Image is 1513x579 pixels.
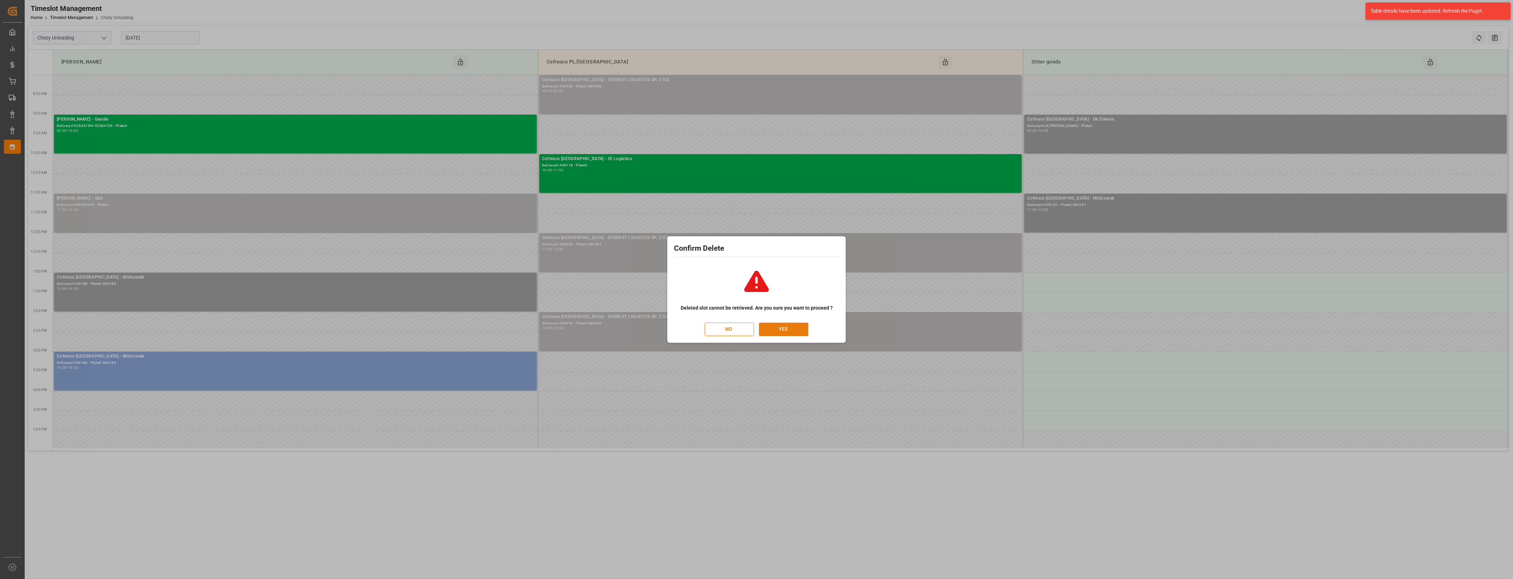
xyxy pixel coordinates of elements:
[705,323,754,336] button: NO
[674,243,839,254] h2: Confirm Delete
[1371,7,1500,15] div: Table details have been updated. Refresh the Page!.
[759,323,808,336] button: YES
[737,262,776,301] img: warning
[681,304,833,312] span: Deleted slot cannot be retrieved. Are you sure you want to proceed ?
